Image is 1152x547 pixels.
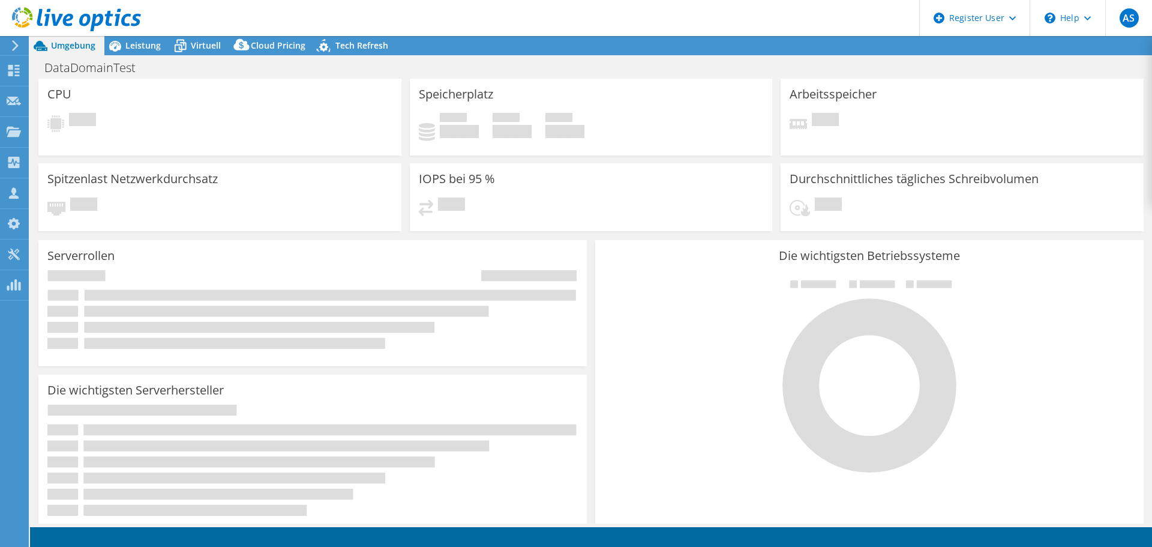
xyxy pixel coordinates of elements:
h3: CPU [47,88,71,101]
h3: Durchschnittliches tägliches Schreibvolumen [790,172,1039,186]
h3: IOPS bei 95 % [419,172,495,186]
h4: 0 GiB [493,125,532,138]
span: Tech Refresh [335,40,388,51]
span: Umgebung [51,40,95,51]
h4: 0 GiB [440,125,479,138]
span: Ausstehend [815,198,842,214]
h3: Die wichtigsten Betriebssysteme [604,249,1135,262]
span: Leistung [125,40,161,51]
h3: Die wichtigsten Serverhersteller [47,384,224,397]
span: Ausstehend [70,198,97,214]
svg: \n [1045,13,1055,23]
span: Verfügbar [493,113,520,125]
span: Cloud Pricing [251,40,305,51]
h3: Speicherplatz [419,88,493,101]
h3: Spitzenlast Netzwerkdurchsatz [47,172,218,186]
h3: Serverrollen [47,249,115,262]
span: Belegt [440,113,467,125]
h1: DataDomainTest [39,61,154,74]
h3: Arbeitsspeicher [790,88,877,101]
span: Ausstehend [812,113,839,129]
span: Insgesamt [545,113,572,125]
span: AS [1120,8,1139,28]
span: Virtuell [191,40,221,51]
h4: 0 GiB [545,125,584,138]
span: Ausstehend [69,113,96,129]
span: Ausstehend [438,198,465,214]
